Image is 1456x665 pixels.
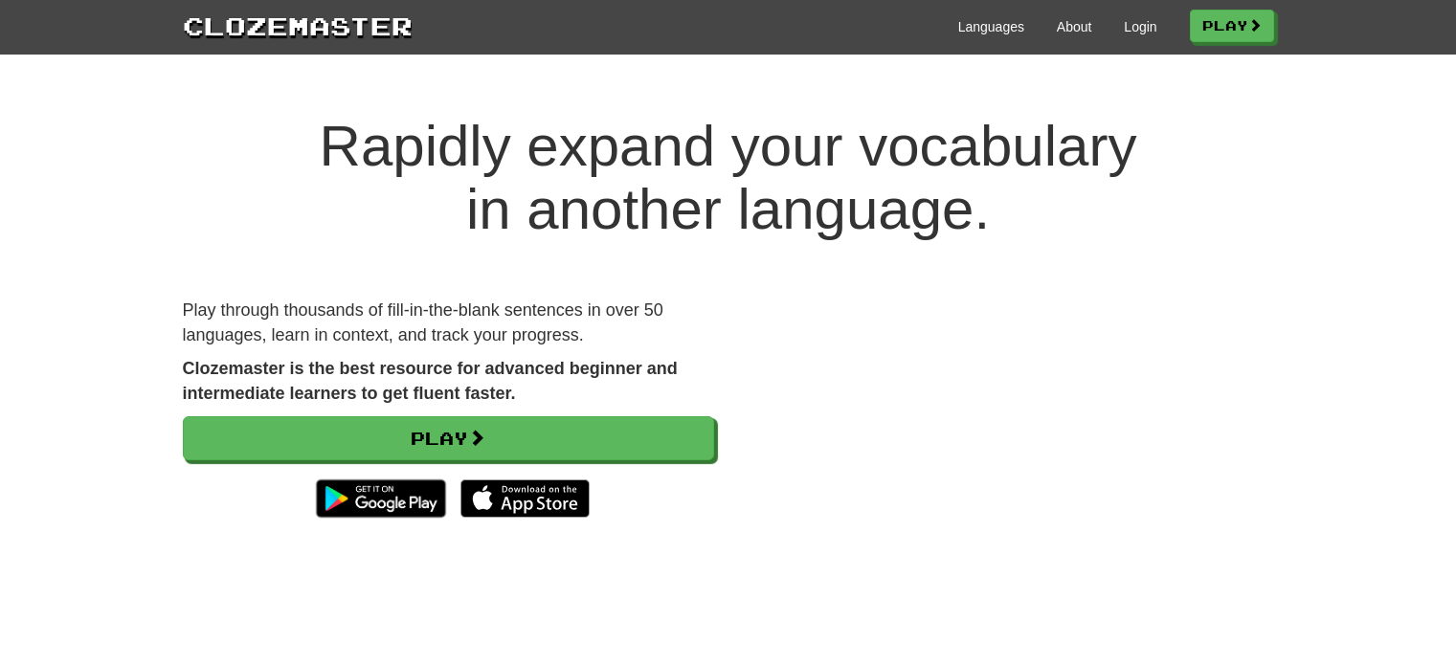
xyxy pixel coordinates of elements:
[183,416,714,460] a: Play
[183,8,413,43] a: Clozemaster
[460,479,590,518] img: Download_on_the_App_Store_Badge_US-UK_135x40-25178aeef6eb6b83b96f5f2d004eda3bffbb37122de64afbaef7...
[1124,17,1156,36] a: Login
[958,17,1024,36] a: Languages
[183,299,714,347] p: Play through thousands of fill-in-the-blank sentences in over 50 languages, learn in context, and...
[1190,10,1274,42] a: Play
[1057,17,1092,36] a: About
[183,359,678,403] strong: Clozemaster is the best resource for advanced beginner and intermediate learners to get fluent fa...
[306,470,455,527] img: Get it on Google Play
